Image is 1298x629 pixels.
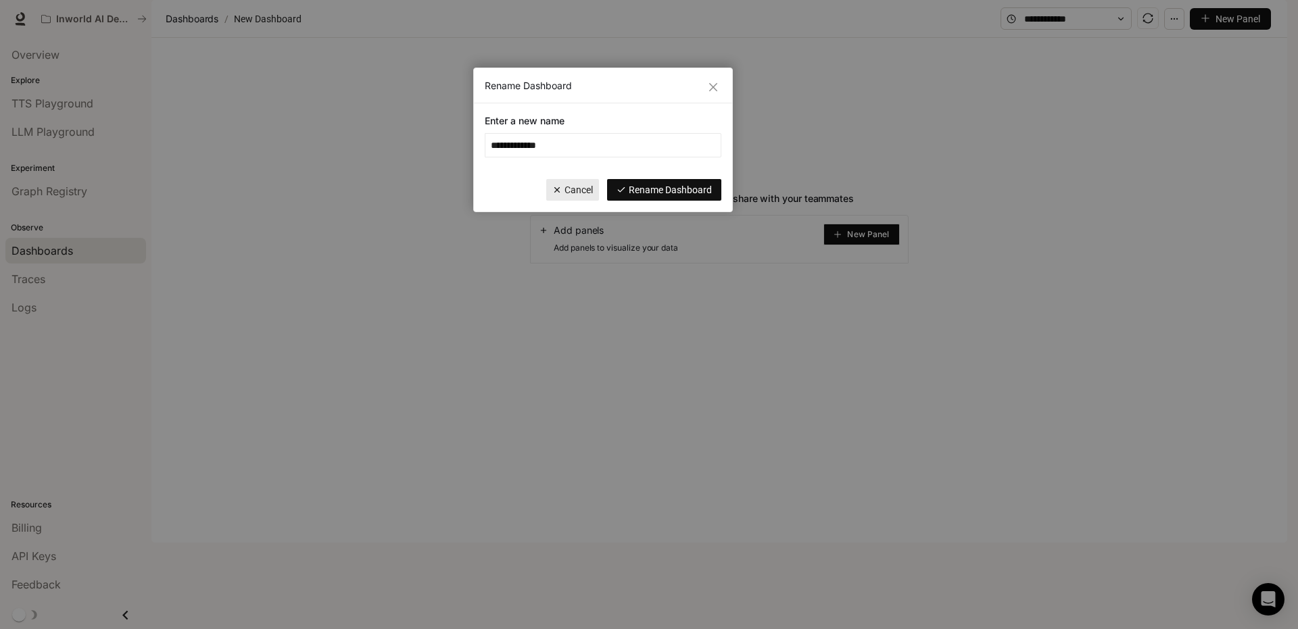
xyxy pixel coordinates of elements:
button: New Panel [823,224,900,245]
button: Dashboards [162,11,222,27]
span: Add panels to visualize your data [539,241,678,255]
button: New Panel [1190,8,1271,30]
span: Dashboards [166,11,218,27]
button: Rename Dashboard [607,179,721,201]
span: New Panel [1216,11,1260,26]
span: Add panels [554,224,604,237]
div: Rename Dashboard [485,79,721,93]
div: Open Intercom Messenger [1252,583,1284,615]
button: Cancel [546,179,599,201]
button: All workspaces [35,5,153,32]
span: plus [1201,14,1210,23]
p: Inworld AI Demos [56,14,132,25]
span: Enter a new name [485,114,721,128]
span: close [708,82,719,93]
span: Rename Dashboard [629,182,712,197]
span: Cancel [564,182,593,197]
span: / [224,11,229,26]
button: Close [706,80,721,95]
article: New Dashboard [231,6,304,32]
span: New Panel [847,231,889,238]
span: plus [834,230,842,238]
span: sync [1143,13,1153,24]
